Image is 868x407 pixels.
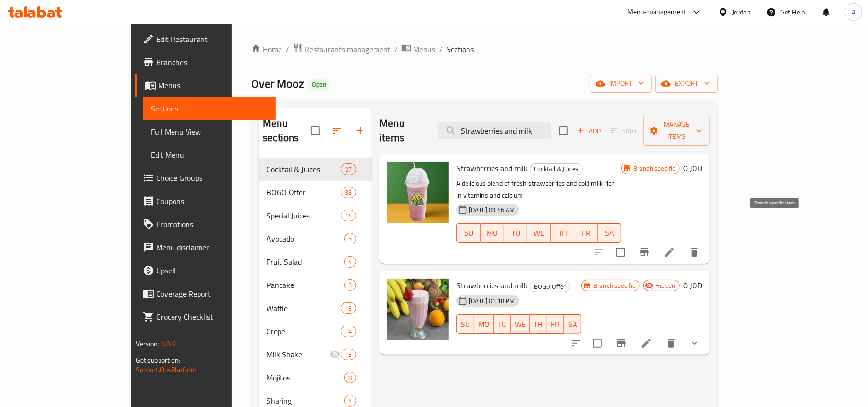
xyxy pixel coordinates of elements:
span: Waffle [267,302,341,314]
div: Jordan [732,7,751,17]
span: Coupons [156,195,268,207]
button: sort-choices [564,332,588,355]
span: Over Mooz [251,73,304,95]
span: 14 [341,211,356,220]
h2: Menu sections [263,116,311,145]
a: Upsell [135,259,276,282]
span: 8 [345,373,356,382]
span: BOGO Offer [267,187,341,198]
a: Promotions [135,213,276,236]
button: delete [660,332,683,355]
a: Full Menu View [143,120,276,143]
div: Mojitos [267,372,344,383]
h6: 0 JOD [683,162,702,175]
div: Open [308,79,330,91]
li: / [439,43,442,55]
span: TU [508,226,524,240]
span: 4 [345,258,356,267]
span: Select to update [611,242,631,262]
a: Menus [401,43,435,55]
span: Full Menu View [151,126,268,137]
a: Choice Groups [135,166,276,190]
button: WE [527,223,551,243]
span: WE [515,317,526,331]
span: FR [551,317,561,331]
span: 3 [345,281,356,290]
button: SU [456,223,481,243]
div: Special Juices14 [259,204,372,227]
div: Menu-management [628,6,687,18]
div: BOGO Offer [530,281,570,292]
span: 13 [341,350,356,359]
span: Milk Shake [267,349,329,360]
button: TH [530,314,547,334]
span: 5 [345,234,356,244]
span: Pancake [267,279,344,291]
div: Pancake3 [259,273,372,297]
div: items [341,210,356,221]
span: 4 [345,396,356,406]
span: TH [555,226,571,240]
span: MO [484,226,500,240]
span: SA [568,317,577,331]
span: A [852,7,855,17]
span: Coverage Report [156,288,268,299]
img: Strawberries and milk [387,279,449,340]
span: WE [531,226,547,240]
button: Branch-specific-item [610,332,633,355]
span: Edit Menu [151,149,268,161]
a: Coverage Report [135,282,276,305]
span: Branches [156,56,268,68]
button: TU [494,314,511,334]
div: Avocado5 [259,227,372,250]
span: Special Juices [267,210,341,221]
div: Waffle13 [259,297,372,320]
button: TH [551,223,574,243]
button: Manage items [643,116,710,146]
button: show more [683,332,706,355]
div: Fruit Salad4 [259,250,372,273]
li: / [286,43,289,55]
span: Strawberries and milk [456,278,528,293]
span: SU [461,317,470,331]
span: 27 [341,165,356,174]
span: Branch specific [629,164,679,173]
li: / [394,43,398,55]
div: items [344,233,356,244]
div: items [344,395,356,407]
span: import [598,78,644,90]
svg: Inactive section [329,349,341,360]
span: Sections [446,43,474,55]
div: items [341,349,356,360]
a: Edit Restaurant [135,27,276,51]
div: Cocktail & Juices27 [259,158,372,181]
a: Coupons [135,190,276,213]
button: export [655,75,718,93]
span: 33 [341,188,356,197]
button: MO [474,314,494,334]
button: FR [547,314,564,334]
span: Cocktail & Juices [530,163,582,175]
span: Upsell [156,265,268,276]
span: [DATE] 01:18 PM [465,297,519,306]
div: Mojitos8 [259,366,372,389]
span: Add [576,125,602,136]
span: 14 [341,327,356,336]
span: Sort sections [325,119,348,142]
div: Cocktail & Juices [530,163,583,175]
div: items [341,163,356,175]
div: items [344,372,356,383]
p: A delicious blend of fresh strawberries and cold milk rich in vitamins and calcium [456,177,621,202]
a: Edit menu item [641,338,652,349]
h2: Menu items [379,116,426,145]
button: Add section [348,119,372,142]
div: Milk Shake13 [259,343,372,366]
span: Crepe [267,326,341,337]
span: Menus [158,80,268,91]
span: 13 [341,304,356,313]
button: Add [574,123,604,138]
span: Fruit Salad [267,256,344,268]
a: Sections [143,97,276,120]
